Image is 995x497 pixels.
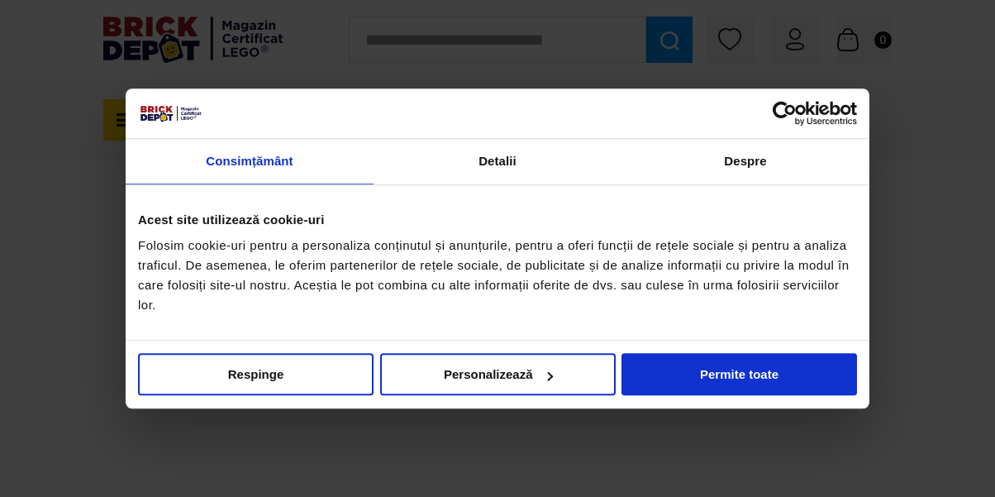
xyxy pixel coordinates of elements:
[621,139,869,184] a: Despre
[126,139,374,184] a: Consimțământ
[621,353,857,395] button: Permite toate
[712,101,857,126] a: Usercentrics Cookiebot - opens in a new window
[380,353,616,395] button: Personalizează
[138,210,857,230] div: Acest site utilizează cookie-uri
[138,104,202,122] img: siglă
[138,353,374,395] button: Respinge
[374,139,621,184] a: Detalii
[138,236,857,315] div: Folosim cookie-uri pentru a personaliza conținutul și anunțurile, pentru a oferi funcții de rețel...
